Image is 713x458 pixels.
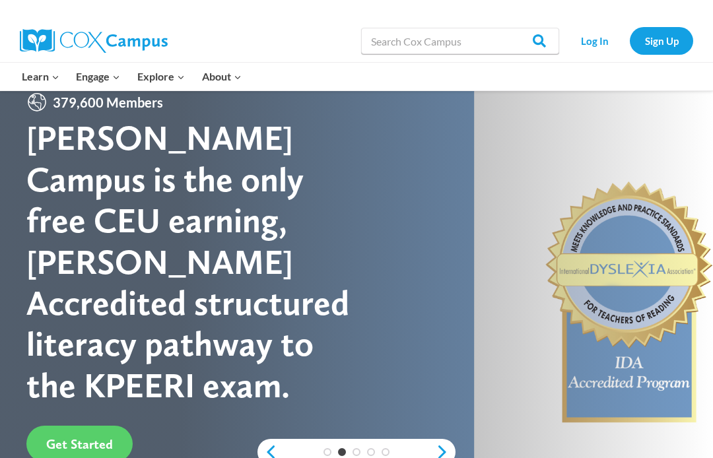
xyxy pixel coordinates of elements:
button: Child menu of Learn [13,63,68,90]
span: Get Started [46,436,113,452]
span: 379,600 Members [48,92,168,113]
img: Cox Campus [20,29,168,53]
a: 4 [367,448,375,456]
a: Log In [566,27,623,54]
input: Search Cox Campus [361,28,559,54]
nav: Secondary Navigation [566,27,693,54]
div: [PERSON_NAME] Campus is the only free CEU earning, [PERSON_NAME] Accredited structured literacy p... [26,117,356,406]
button: Child menu of About [193,63,250,90]
a: 5 [382,448,390,456]
a: 1 [323,448,331,456]
a: 3 [353,448,360,456]
a: Sign Up [630,27,693,54]
a: 2 [338,448,346,456]
nav: Primary Navigation [13,63,250,90]
button: Child menu of Explore [129,63,193,90]
button: Child menu of Engage [68,63,129,90]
